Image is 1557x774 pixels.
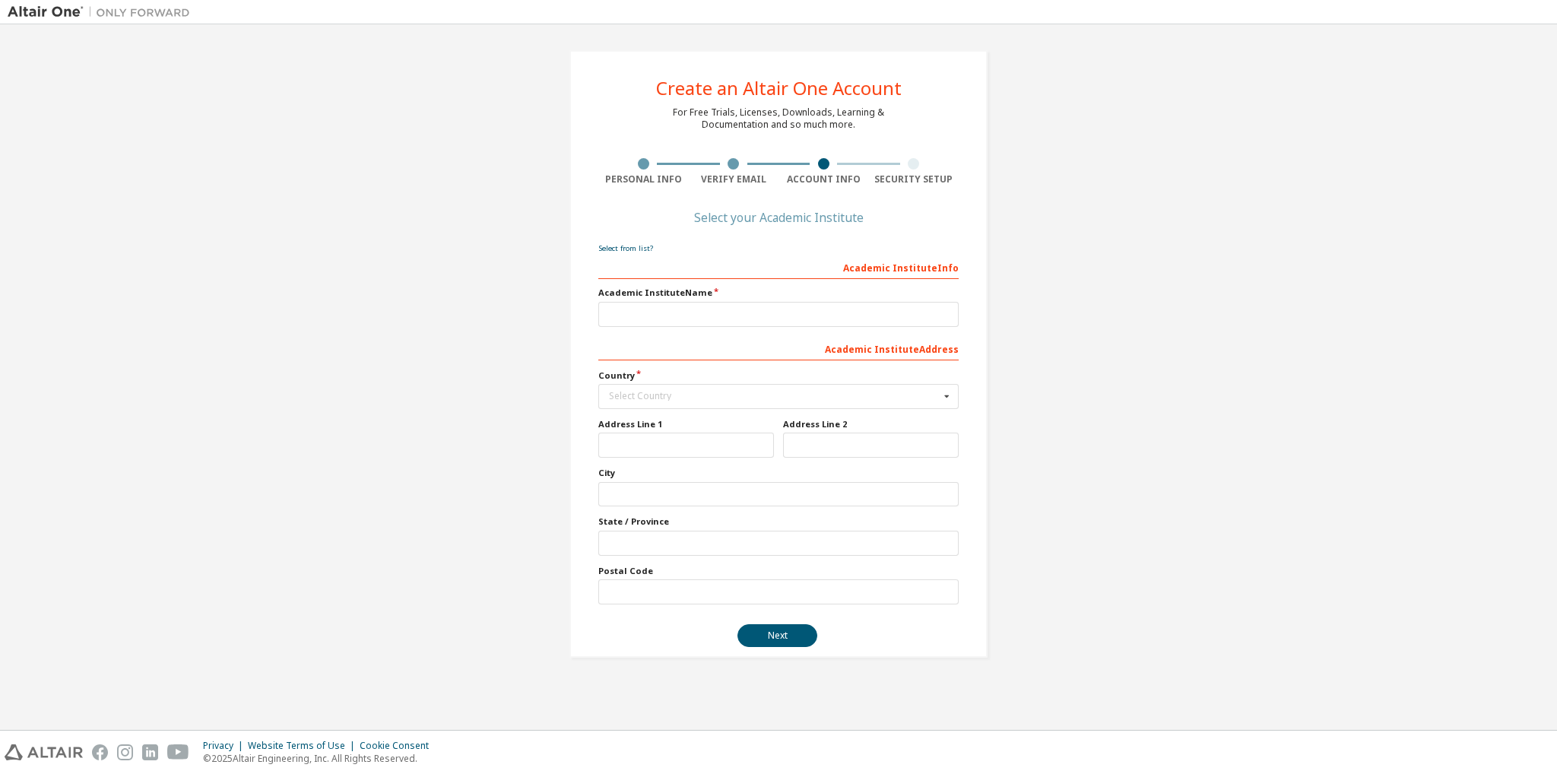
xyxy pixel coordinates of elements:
[656,79,902,97] div: Create an Altair One Account
[167,744,189,760] img: youtube.svg
[203,752,438,765] p: © 2025 Altair Engineering, Inc. All Rights Reserved.
[203,740,248,752] div: Privacy
[92,744,108,760] img: facebook.svg
[248,740,360,752] div: Website Terms of Use
[694,213,864,222] div: Select your Academic Institute
[737,624,817,647] button: Next
[609,392,940,401] div: Select Country
[783,418,959,430] label: Address Line 2
[5,744,83,760] img: altair_logo.svg
[598,243,653,253] a: Select from list?
[598,173,689,186] div: Personal Info
[778,173,869,186] div: Account Info
[598,565,959,577] label: Postal Code
[142,744,158,760] img: linkedin.svg
[598,255,959,279] div: Academic Institute Info
[689,173,779,186] div: Verify Email
[117,744,133,760] img: instagram.svg
[673,106,884,131] div: For Free Trials, Licenses, Downloads, Learning & Documentation and so much more.
[598,418,774,430] label: Address Line 1
[360,740,438,752] div: Cookie Consent
[598,336,959,360] div: Academic Institute Address
[598,515,959,528] label: State / Province
[598,287,959,299] label: Academic Institute Name
[8,5,198,20] img: Altair One
[598,467,959,479] label: City
[869,173,959,186] div: Security Setup
[598,370,959,382] label: Country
